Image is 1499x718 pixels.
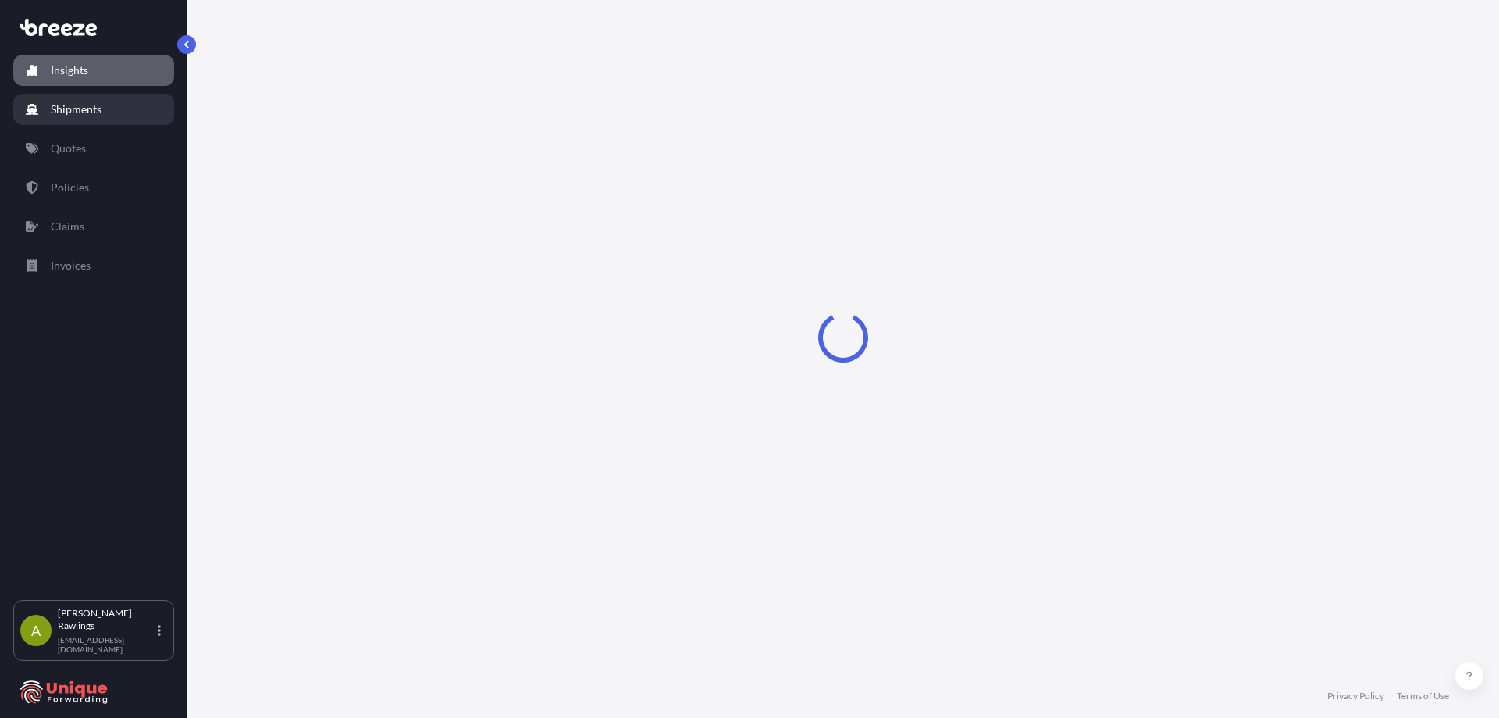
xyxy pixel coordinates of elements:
[13,250,174,281] a: Invoices
[51,102,101,117] p: Shipments
[20,680,109,705] img: organization-logo
[13,211,174,242] a: Claims
[13,133,174,164] a: Quotes
[58,635,155,654] p: [EMAIL_ADDRESS][DOMAIN_NAME]
[31,623,41,638] span: A
[58,607,155,632] p: [PERSON_NAME] Rawlings
[51,63,88,78] p: Insights
[13,94,174,125] a: Shipments
[51,180,89,195] p: Policies
[1397,690,1449,702] a: Terms of Use
[1327,690,1384,702] a: Privacy Policy
[13,172,174,203] a: Policies
[13,55,174,86] a: Insights
[51,258,91,273] p: Invoices
[51,141,86,156] p: Quotes
[51,219,84,234] p: Claims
